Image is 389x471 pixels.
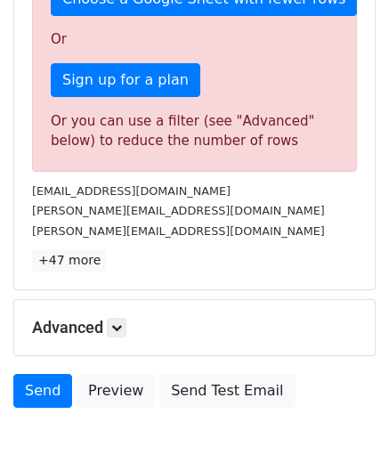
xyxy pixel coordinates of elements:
[32,204,325,217] small: [PERSON_NAME][EMAIL_ADDRESS][DOMAIN_NAME]
[32,184,231,198] small: [EMAIL_ADDRESS][DOMAIN_NAME]
[32,249,107,272] a: +47 more
[159,374,295,408] a: Send Test Email
[51,111,338,151] div: Or you can use a filter (see "Advanced" below) to reduce the number of rows
[32,318,357,337] h5: Advanced
[300,386,389,471] iframe: Chat Widget
[32,224,325,238] small: [PERSON_NAME][EMAIL_ADDRESS][DOMAIN_NAME]
[13,374,72,408] a: Send
[77,374,155,408] a: Preview
[51,63,200,97] a: Sign up for a plan
[51,30,338,49] p: Or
